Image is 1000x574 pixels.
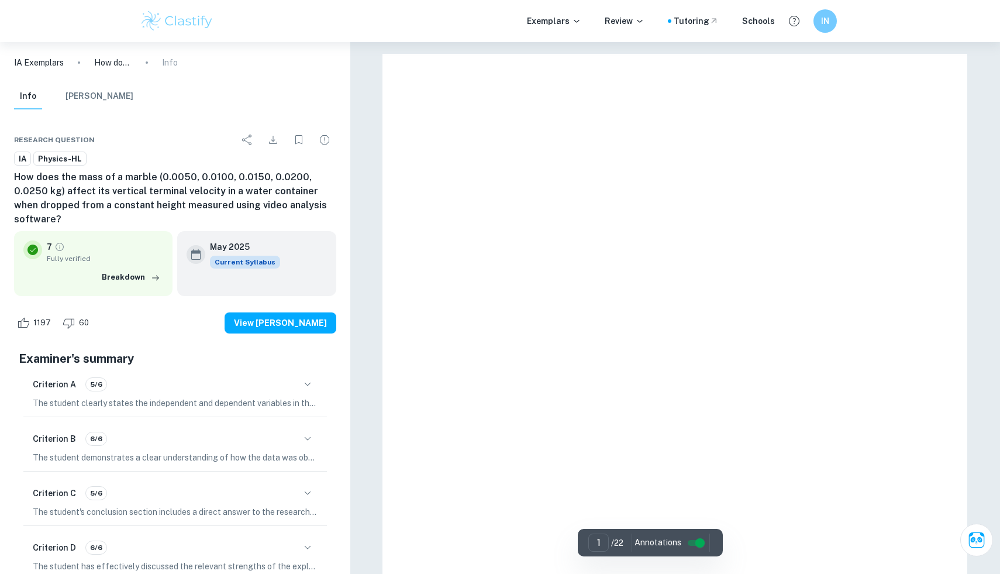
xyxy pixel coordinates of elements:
p: The student has effectively discussed the relevant strengths of the exploration by providing a de... [33,560,318,573]
a: IA Exemplars [14,56,64,69]
span: 6/6 [86,542,106,553]
div: This exemplar is based on the current syllabus. Feel free to refer to it for inspiration/ideas wh... [210,256,280,269]
span: Fully verified [47,253,163,264]
h6: IN [819,15,832,28]
h5: Examiner's summary [19,350,332,367]
div: Share [236,128,259,152]
img: Clastify logo [140,9,214,33]
span: Research question [14,135,95,145]
button: [PERSON_NAME] [65,84,133,109]
span: 1197 [27,317,57,329]
h6: Criterion D [33,541,76,554]
p: How does the mass of a marble (0.0050, 0.0100, 0.0150, 0.0200, 0.0250 kg) affect its vertical ter... [94,56,132,69]
span: 60 [73,317,95,329]
a: Schools [742,15,775,28]
button: IN [813,9,837,33]
h6: Criterion B [33,432,76,445]
a: Grade fully verified [54,242,65,252]
a: Tutoring [674,15,719,28]
p: The student's conclusion section includes a direct answer to the research question and the studen... [33,506,318,518]
h6: Criterion A [33,378,76,391]
p: Info [162,56,178,69]
span: 6/6 [86,434,106,444]
button: Breakdown [99,269,163,286]
p: / 22 [611,537,623,549]
button: View [PERSON_NAME] [225,312,336,334]
h6: May 2025 [210,240,271,253]
p: The student demonstrates a clear understanding of how the data was obtained and processed, as eac... [33,451,318,464]
button: Info [14,84,42,109]
p: Review [605,15,644,28]
p: Exemplars [527,15,581,28]
div: Bookmark [287,128,311,152]
a: Physics-HL [33,152,87,166]
div: Report issue [313,128,336,152]
span: Annotations [635,537,681,549]
a: IA [14,152,31,166]
button: Ask Clai [960,524,993,556]
div: Download [261,128,285,152]
span: IA [15,153,30,165]
div: Dislike [60,314,95,332]
span: 5/6 [86,488,106,499]
button: Help and Feedback [784,11,804,31]
span: Physics-HL [34,153,86,165]
h6: Criterion C [33,487,76,500]
span: 5/6 [86,379,106,390]
h6: How does the mass of a marble (0.0050, 0.0100, 0.0150, 0.0200, 0.0250 kg) affect its vertical ter... [14,170,336,226]
div: Like [14,314,57,332]
p: The student clearly states the independent and dependent variables in the research question but t... [33,397,318,410]
p: 7 [47,240,52,253]
span: Current Syllabus [210,256,280,269]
